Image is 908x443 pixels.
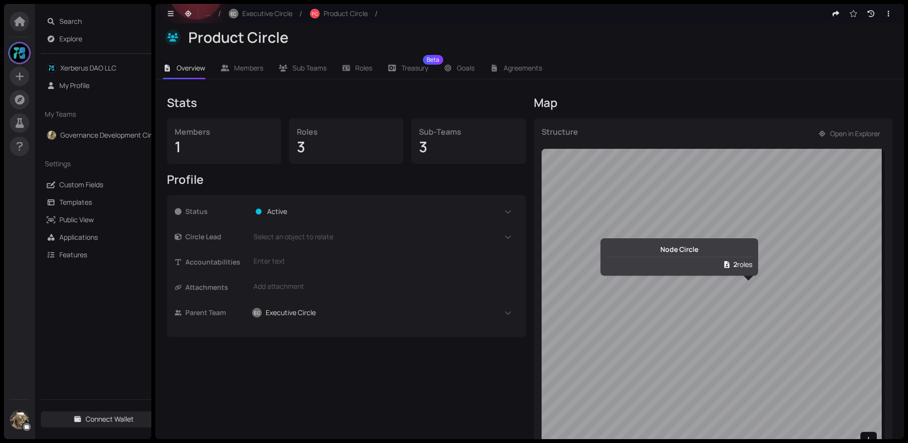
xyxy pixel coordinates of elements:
[175,138,273,156] div: 1
[355,63,372,72] span: Roles
[185,231,248,242] span: Circle Lead
[292,63,327,72] span: Sub Teams
[242,8,292,19] span: Executive Circle
[250,231,333,242] span: Select an object to relate
[59,250,87,259] a: Features
[59,180,103,189] a: Custom Fields
[41,103,166,125] div: My Teams
[423,55,443,65] sup: Beta
[167,172,526,187] div: Profile
[324,8,368,19] span: Product Circle
[231,11,236,16] span: EC
[542,126,578,149] div: Structure
[254,256,512,266] div: Enter text
[10,44,29,62] img: gQX6TtSrwZ.jpeg
[305,6,373,21] button: PCProduct Circle
[266,307,316,318] span: Executive Circle
[814,126,885,142] button: Open in Explorer
[457,63,474,72] span: Goals
[59,14,161,29] span: Search
[59,81,90,90] a: My Profile
[224,6,297,21] button: ECExecutive Circle
[185,257,248,267] span: Accountabilities
[177,63,205,72] span: Overview
[504,63,542,72] span: Agreements
[59,197,92,207] a: Templates
[419,138,518,156] div: 3
[59,34,82,43] a: Explore
[200,6,216,21] button: ...
[59,215,94,224] a: Public View
[60,130,161,140] a: Governance Development Circle
[297,138,396,156] div: 3
[254,308,260,317] span: EC
[205,8,211,19] span: ...
[185,206,248,217] span: Status
[234,63,263,72] span: Members
[45,109,145,120] span: My Teams
[59,232,98,242] a: Applications
[248,279,518,294] div: Add attachment
[167,95,526,110] div: Stats
[45,159,145,169] span: Settings
[312,11,318,16] span: PC
[185,307,248,318] span: Parent Team
[297,126,396,138] div: Roles
[10,410,29,429] img: huAlSiy7Ib.jpeg
[185,282,248,293] span: Attachments
[401,65,428,71] span: Treasury
[188,28,890,47] div: Product Circle
[41,153,166,175] div: Settings
[41,411,166,427] button: Connect Wallet
[60,63,116,72] a: Xerberus DAO LLC
[175,126,273,138] div: Members
[86,414,134,425] span: Connect Wallet
[534,95,893,110] div: Map
[830,128,880,139] span: Open in Explorer
[419,126,518,138] div: Sub-Teams
[267,206,287,217] span: Active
